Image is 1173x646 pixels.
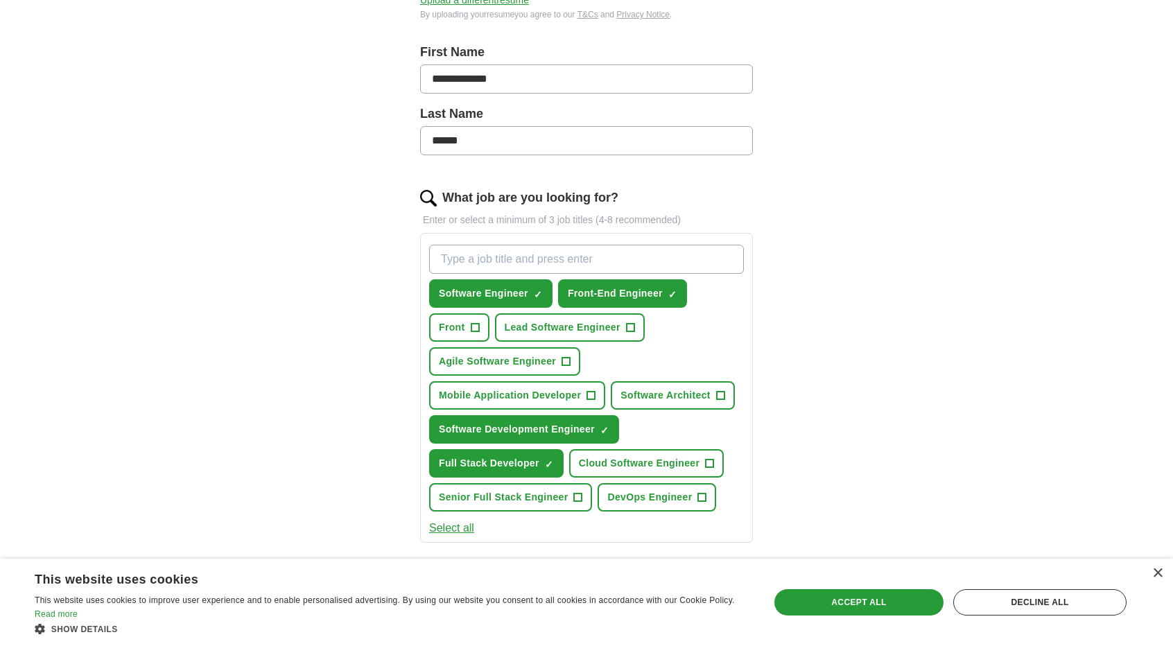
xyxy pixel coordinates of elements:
button: Agile Software Engineer [429,347,580,376]
button: Senior Full Stack Engineer [429,483,592,512]
span: ✓ [668,289,677,300]
span: ✓ [534,289,542,300]
span: Front [439,320,465,335]
button: Mobile Application Developer [429,381,605,410]
a: Privacy Notice [616,10,670,19]
span: Cloud Software Engineer [579,456,700,471]
div: Accept all [774,589,944,616]
span: Senior Full Stack Engineer [439,490,568,505]
a: T&Cs [577,10,598,19]
span: Software Architect [620,388,710,403]
div: This website uses cookies [35,567,713,588]
button: Software Architect [611,381,734,410]
label: What job are you looking for? [442,189,618,207]
span: Mobile Application Developer [439,388,581,403]
div: Close [1152,568,1163,579]
button: Cloud Software Engineer [569,449,724,478]
span: Software Development Engineer [439,422,595,437]
span: Show details [51,625,118,634]
p: Enter or select a minimum of 3 job titles (4-8 recommended) [420,213,753,227]
span: ✓ [545,459,553,470]
span: Lead Software Engineer [505,320,620,335]
span: Software Engineer [439,286,528,301]
input: Type a job title and press enter [429,245,744,274]
button: Front [429,313,489,342]
button: Select all [429,520,474,536]
a: Read more, opens a new window [35,609,78,619]
button: Full Stack Developer✓ [429,449,564,478]
button: Front-End Engineer✓ [558,279,687,308]
label: Last Name [420,105,753,123]
span: Front-End Engineer [568,286,663,301]
div: By uploading your resume you agree to our and . [420,8,753,21]
img: search.png [420,190,437,207]
label: First Name [420,43,753,62]
span: DevOps Engineer [607,490,692,505]
span: ✓ [600,425,609,436]
span: This website uses cookies to improve user experience and to enable personalised advertising. By u... [35,595,735,605]
div: Show details [35,622,747,636]
span: Agile Software Engineer [439,354,556,369]
button: Lead Software Engineer [495,313,645,342]
span: Full Stack Developer [439,456,539,471]
div: Decline all [953,589,1127,616]
button: Software Engineer✓ [429,279,553,308]
button: Software Development Engineer✓ [429,415,619,444]
button: DevOps Engineer [598,483,716,512]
